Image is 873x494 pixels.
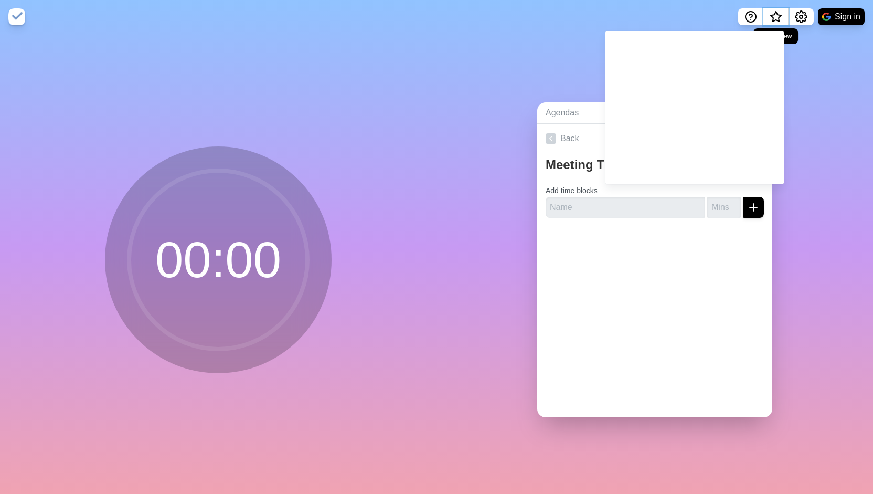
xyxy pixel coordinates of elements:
label: Add time blocks [546,186,598,195]
button: Settings [789,8,814,25]
img: timeblocks logo [8,8,25,25]
button: Sign in [818,8,865,25]
input: Name [546,197,705,218]
a: Agendas [537,102,654,124]
button: What’s new [763,8,789,25]
input: Mins [707,197,741,218]
button: Help [738,8,763,25]
img: google logo [822,13,831,21]
a: Back [537,124,772,153]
